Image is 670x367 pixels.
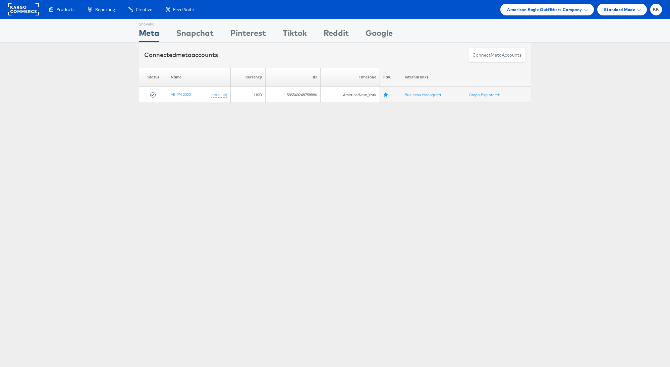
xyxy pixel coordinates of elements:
[491,52,502,58] span: meta
[176,51,191,59] span: meta
[231,68,265,87] th: Currency
[366,27,393,42] div: Google
[604,6,635,13] span: Standard Mode
[231,87,265,103] td: USD
[167,68,231,87] th: Name
[507,6,582,13] span: American Eagle Outfitters Company
[95,6,115,13] span: Reporting
[469,92,500,97] a: Graph Explorer
[468,48,526,63] button: ConnectmetaAccounts
[283,27,307,42] div: Tiktok
[324,27,349,42] div: Reddit
[144,51,218,59] div: Connected accounts
[320,68,380,87] th: Timezone
[171,92,191,97] a: AE PM 2020
[176,27,214,42] div: Snapchat
[139,68,167,87] th: Status
[230,27,266,42] div: Pinterest
[265,87,320,103] td: 585540248758886
[653,7,659,12] span: KK
[139,19,159,27] div: Showing
[320,87,380,103] td: America/New_York
[139,27,159,42] div: Meta
[211,92,227,98] a: (rename)
[405,92,441,97] a: Business Manager
[173,6,194,13] span: Feed Suite
[265,68,320,87] th: ID
[56,6,74,13] span: Products
[136,6,152,13] span: Creative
